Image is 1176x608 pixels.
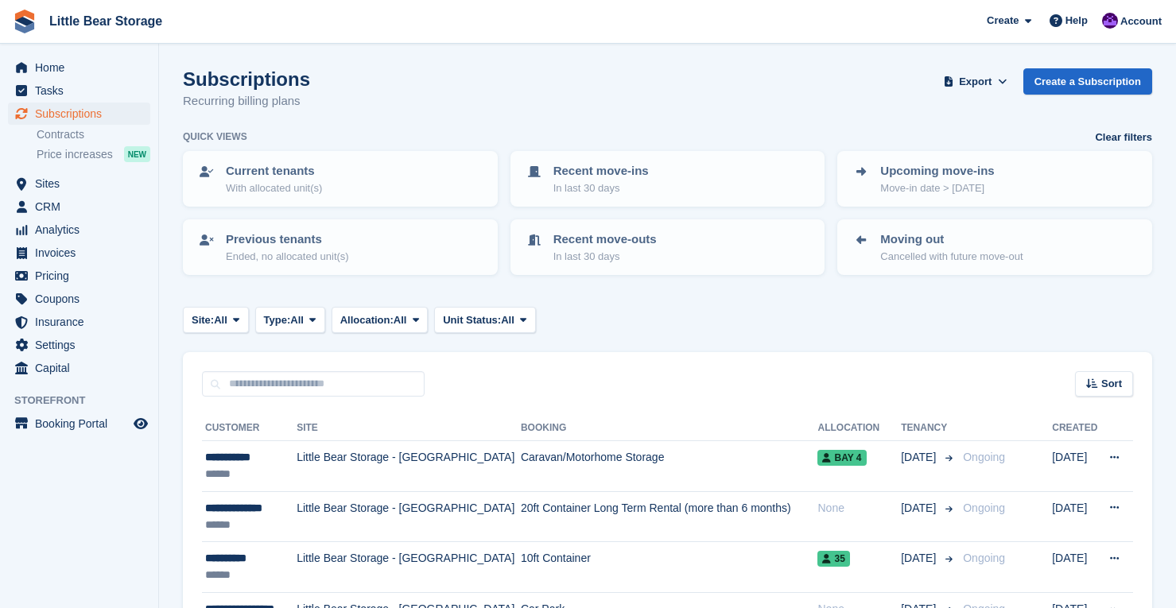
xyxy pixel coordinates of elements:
[37,147,113,162] span: Price increases
[963,451,1005,463] span: Ongoing
[434,307,535,333] button: Unit Status: All
[963,502,1005,514] span: Ongoing
[35,288,130,310] span: Coupons
[521,416,818,441] th: Booking
[332,307,429,333] button: Allocation: All
[959,74,992,90] span: Export
[1102,13,1118,29] img: Henry Hastings
[8,103,150,125] a: menu
[35,311,130,333] span: Insurance
[43,8,169,34] a: Little Bear Storage
[35,334,130,356] span: Settings
[8,412,150,435] a: menu
[183,68,310,90] h1: Subscriptions
[297,491,521,542] td: Little Bear Storage - [GEOGRAPHIC_DATA]
[1052,491,1099,542] td: [DATE]
[1052,542,1099,593] td: [DATE]
[37,127,150,142] a: Contracts
[183,92,310,110] p: Recurring billing plans
[35,412,130,435] span: Booking Portal
[1052,441,1099,492] td: [DATE]
[35,79,130,102] span: Tasks
[297,441,521,492] td: Little Bear Storage - [GEOGRAPHIC_DATA]
[8,172,150,195] a: menu
[124,146,150,162] div: NEW
[880,180,994,196] p: Move-in date > [DATE]
[521,542,818,593] td: 10ft Container
[553,162,649,180] p: Recent move-ins
[35,103,130,125] span: Subscriptions
[8,219,150,241] a: menu
[297,416,521,441] th: Site
[901,416,957,441] th: Tenancy
[226,162,322,180] p: Current tenants
[226,180,322,196] p: With allocated unit(s)
[131,414,150,433] a: Preview store
[290,312,304,328] span: All
[901,449,939,466] span: [DATE]
[817,500,901,517] div: None
[226,249,349,265] p: Ended, no allocated unit(s)
[192,312,214,328] span: Site:
[35,265,130,287] span: Pricing
[880,162,994,180] p: Upcoming move-ins
[184,153,496,205] a: Current tenants With allocated unit(s)
[8,334,150,356] a: menu
[880,249,1023,265] p: Cancelled with future move-out
[8,196,150,218] a: menu
[1095,130,1152,145] a: Clear filters
[8,357,150,379] a: menu
[35,357,130,379] span: Capital
[817,416,901,441] th: Allocation
[8,265,150,287] a: menu
[35,242,130,264] span: Invoices
[1101,376,1122,392] span: Sort
[553,249,657,265] p: In last 30 days
[35,196,130,218] span: CRM
[1052,416,1099,441] th: Created
[901,550,939,567] span: [DATE]
[963,552,1005,564] span: Ongoing
[297,542,521,593] td: Little Bear Storage - [GEOGRAPHIC_DATA]
[340,312,394,328] span: Allocation:
[184,221,496,273] a: Previous tenants Ended, no allocated unit(s)
[443,312,501,328] span: Unit Status:
[226,230,349,249] p: Previous tenants
[1120,14,1162,29] span: Account
[553,180,649,196] p: In last 30 days
[35,219,130,241] span: Analytics
[1023,68,1152,95] a: Create a Subscription
[839,153,1151,205] a: Upcoming move-ins Move-in date > [DATE]
[214,312,227,328] span: All
[901,500,939,517] span: [DATE]
[8,242,150,264] a: menu
[512,221,824,273] a: Recent move-outs In last 30 days
[987,13,1019,29] span: Create
[521,441,818,492] td: Caravan/Motorhome Storage
[501,312,514,328] span: All
[255,307,325,333] button: Type: All
[394,312,407,328] span: All
[521,491,818,542] td: 20ft Container Long Term Rental (more than 6 months)
[35,56,130,79] span: Home
[202,416,297,441] th: Customer
[13,10,37,33] img: stora-icon-8386f47178a22dfd0bd8f6a31ec36ba5ce8667c1dd55bd0f319d3a0aa187defe.svg
[264,312,291,328] span: Type:
[14,393,158,409] span: Storefront
[37,145,150,163] a: Price increases NEW
[8,79,150,102] a: menu
[8,56,150,79] a: menu
[183,130,247,144] h6: Quick views
[8,311,150,333] a: menu
[35,172,130,195] span: Sites
[941,68,1011,95] button: Export
[512,153,824,205] a: Recent move-ins In last 30 days
[1065,13,1088,29] span: Help
[839,221,1151,273] a: Moving out Cancelled with future move-out
[880,230,1023,249] p: Moving out
[8,288,150,310] a: menu
[817,551,849,567] span: 35
[183,307,249,333] button: Site: All
[553,230,657,249] p: Recent move-outs
[817,450,866,466] span: Bay 4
